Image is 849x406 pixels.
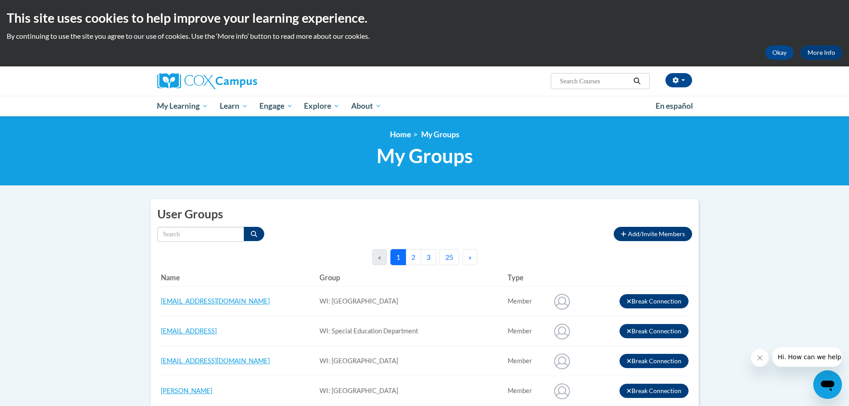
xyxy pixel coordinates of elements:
[7,31,842,41] p: By continuing to use the site you agree to our use of cookies. Use the ‘More info’ button to read...
[316,316,504,346] td: WI: Special Education Department
[157,206,692,222] h2: User Groups
[619,324,689,338] button: Break Connection
[220,101,248,111] span: Learn
[304,101,340,111] span: Explore
[351,101,381,111] span: About
[628,230,685,238] span: Add/Invite Members
[345,96,387,116] a: About
[316,346,504,376] td: WI: [GEOGRAPHIC_DATA]
[161,357,270,365] a: [EMAIL_ADDRESS][DOMAIN_NAME]
[504,269,547,287] th: Type
[772,347,842,367] iframe: Message from company
[421,249,436,265] button: 3
[468,253,472,261] span: »
[751,349,769,367] iframe: Close message
[5,6,72,13] span: Hi. How can we help?
[157,269,316,287] th: Name
[152,96,214,116] a: My Learning
[144,96,705,116] div: Main menu
[619,294,689,308] button: Break Connection
[161,297,270,305] a: [EMAIL_ADDRESS][DOMAIN_NAME]
[619,354,689,368] button: Break Connection
[254,96,299,116] a: Engage
[244,227,264,241] button: Search
[619,384,689,398] button: Break Connection
[504,287,547,316] td: Connected user for connection: WI: Forest Park Elementary School
[504,316,547,346] td: Connected user for connection: WI: Special Education Department
[630,76,644,86] button: Search
[298,96,345,116] a: Explore
[406,249,421,265] button: 2
[800,45,842,60] a: More Info
[161,387,212,394] a: [PERSON_NAME]
[316,376,504,406] td: WI: [GEOGRAPHIC_DATA]
[214,96,254,116] a: Learn
[504,346,547,376] td: Connected user for connection: WI: Grant Elementary School
[157,101,208,111] span: My Learning
[665,73,692,87] button: Account Settings
[377,144,473,168] span: My Groups
[765,45,794,60] button: Okay
[813,370,842,399] iframe: Button to launch messaging window
[157,227,244,242] input: Search by name
[157,73,257,89] img: Cox Campus
[551,380,573,402] img: Abbey George
[504,376,547,406] td: Connected user for connection: WI: Brass Elementary School
[559,76,630,86] input: Search Courses
[439,249,459,265] button: 25
[161,327,217,335] a: [EMAIL_ADDRESS]
[650,97,699,115] a: En español
[259,101,293,111] span: Engage
[656,101,693,111] span: En español
[316,287,504,316] td: WI: [GEOGRAPHIC_DATA]
[7,9,842,27] h2: This site uses cookies to help improve your learning experience.
[316,269,504,287] th: Group
[421,130,459,139] span: My Groups
[390,130,411,139] a: Home
[614,227,692,241] button: Add/Invite Members
[390,249,406,265] button: 1
[463,249,477,265] button: Next
[372,249,477,265] nav: Pagination Navigation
